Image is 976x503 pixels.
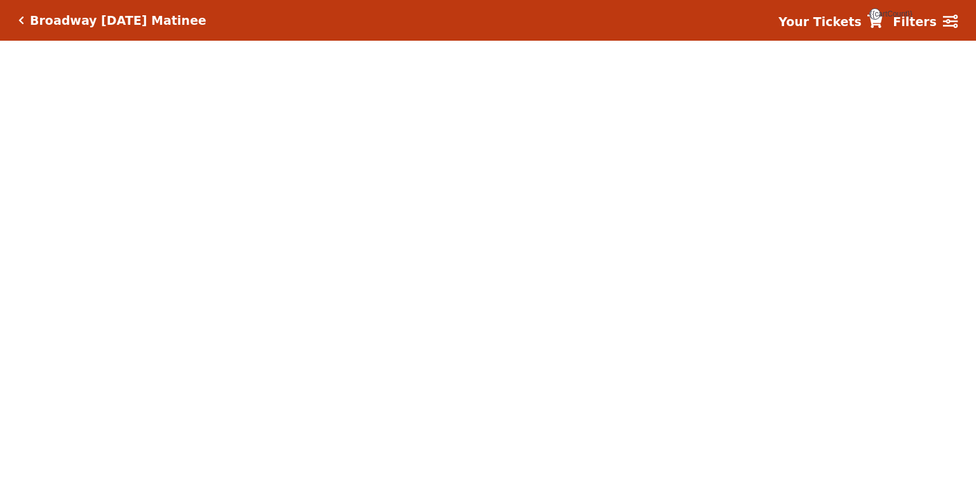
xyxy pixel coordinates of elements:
[18,16,24,25] a: Click here to go back to filters
[778,15,862,29] strong: Your Tickets
[893,15,937,29] strong: Filters
[893,13,958,31] a: Filters
[869,8,881,20] span: {{cartCount}}
[30,13,207,28] h5: Broadway [DATE] Matinee
[778,13,883,31] a: Your Tickets {{cartCount}}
